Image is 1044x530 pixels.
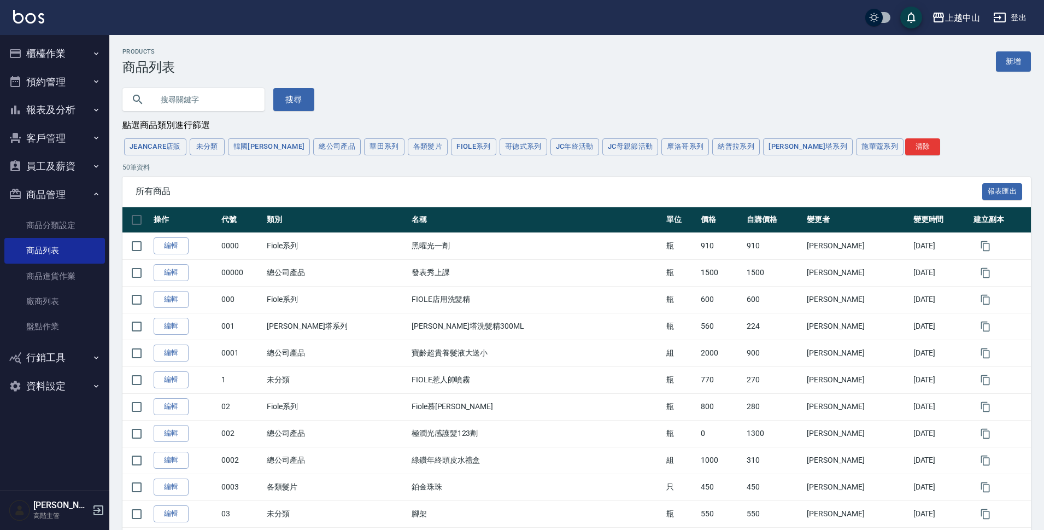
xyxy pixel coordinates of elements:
[264,313,409,340] td: [PERSON_NAME]塔系列
[664,420,698,447] td: 瓶
[219,286,264,313] td: 000
[122,162,1031,172] p: 50 筆資料
[228,138,310,155] button: 韓國[PERSON_NAME]
[744,474,804,500] td: 450
[905,138,940,155] button: 清除
[744,393,804,420] td: 280
[744,500,804,527] td: 550
[664,232,698,259] td: 瓶
[154,398,189,415] a: 編輯
[744,259,804,286] td: 1500
[136,186,982,197] span: 所有商品
[712,138,760,155] button: 納普拉系列
[409,259,664,286] td: 發表秀上課
[911,340,971,366] td: [DATE]
[264,500,409,527] td: 未分類
[264,207,409,233] th: 類別
[982,183,1023,200] button: 報表匯出
[900,7,922,28] button: save
[744,447,804,474] td: 310
[804,474,911,500] td: [PERSON_NAME]
[154,505,189,522] a: 編輯
[698,259,743,286] td: 1500
[804,286,911,313] td: [PERSON_NAME]
[971,207,1031,233] th: 建立副本
[664,474,698,500] td: 只
[911,420,971,447] td: [DATE]
[664,259,698,286] td: 瓶
[4,96,105,124] button: 報表及分析
[911,447,971,474] td: [DATE]
[4,238,105,263] a: 商品列表
[264,259,409,286] td: 總公司產品
[124,138,186,155] button: JeanCare店販
[4,213,105,238] a: 商品分類設定
[911,259,971,286] td: [DATE]
[122,120,1031,131] div: 點選商品類別進行篩選
[219,340,264,366] td: 0001
[154,371,189,388] a: 編輯
[804,366,911,393] td: [PERSON_NAME]
[804,393,911,420] td: [PERSON_NAME]
[409,500,664,527] td: 腳架
[744,207,804,233] th: 自購價格
[190,138,225,155] button: 未分類
[4,152,105,180] button: 員工及薪資
[273,88,314,111] button: 搜尋
[804,340,911,366] td: [PERSON_NAME]
[219,207,264,233] th: 代號
[409,232,664,259] td: 黑曜光一劑
[409,340,664,366] td: 寶齡超貴養髮液大送小
[698,207,743,233] th: 價格
[264,420,409,447] td: 總公司產品
[4,180,105,209] button: 商品管理
[153,85,256,114] input: 搜尋關鍵字
[409,447,664,474] td: 綠鑽年終頭皮水禮盒
[4,264,105,289] a: 商品進貨作業
[33,511,89,521] p: 高階主管
[911,366,971,393] td: [DATE]
[911,207,971,233] th: 變更時間
[804,259,911,286] td: [PERSON_NAME]
[264,232,409,259] td: Fiole系列
[264,474,409,500] td: 各類髮片
[264,340,409,366] td: 總公司產品
[698,366,743,393] td: 770
[744,366,804,393] td: 270
[264,286,409,313] td: Fiole系列
[151,207,219,233] th: 操作
[804,207,911,233] th: 變更者
[664,366,698,393] td: 瓶
[154,291,189,308] a: 編輯
[409,207,664,233] th: 名稱
[911,286,971,313] td: [DATE]
[4,314,105,339] a: 盤點作業
[928,7,984,29] button: 上越中山
[154,345,189,362] a: 編輯
[408,138,448,155] button: 各類髮片
[804,232,911,259] td: [PERSON_NAME]
[744,340,804,366] td: 900
[219,420,264,447] td: 002
[409,313,664,340] td: [PERSON_NAME]塔洗髮精300ML
[744,232,804,259] td: 910
[804,420,911,447] td: [PERSON_NAME]
[4,124,105,153] button: 客戶管理
[664,313,698,340] td: 瓶
[4,372,105,400] button: 資料設定
[744,286,804,313] td: 600
[219,313,264,340] td: 001
[154,264,189,281] a: 編輯
[989,8,1031,28] button: 登出
[409,420,664,447] td: 極潤光感護髮123劑
[698,393,743,420] td: 800
[219,366,264,393] td: 1
[804,500,911,527] td: [PERSON_NAME]
[364,138,404,155] button: 華田系列
[4,289,105,314] a: 廠商列表
[698,447,743,474] td: 1000
[4,343,105,372] button: 行銷工具
[154,318,189,335] a: 編輯
[996,51,1031,72] a: 新增
[856,138,904,155] button: 施華蔻系列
